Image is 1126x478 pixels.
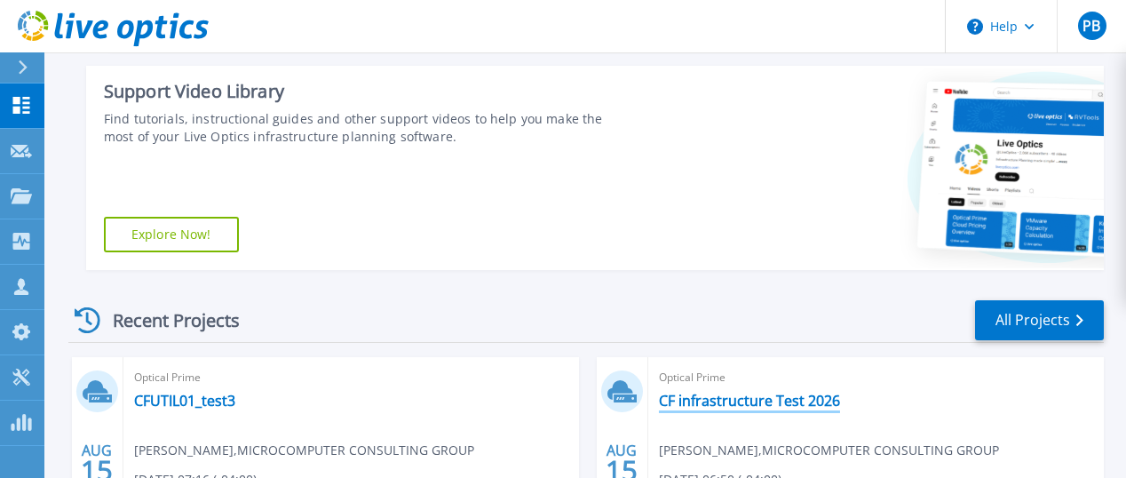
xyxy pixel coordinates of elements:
[659,392,840,410] a: CF infrastructure Test 2026
[104,110,632,146] div: Find tutorials, instructional guides and other support videos to help you make the most of your L...
[134,441,474,460] span: [PERSON_NAME] , MICROCOMPUTER CONSULTING GROUP
[659,441,999,460] span: [PERSON_NAME] , MICROCOMPUTER CONSULTING GROUP
[606,463,638,478] span: 15
[659,368,1093,387] span: Optical Prime
[134,368,568,387] span: Optical Prime
[81,463,113,478] span: 15
[104,217,239,252] a: Explore Now!
[975,300,1104,340] a: All Projects
[1082,19,1100,33] span: PB
[134,392,235,410] a: CFUTIL01_test3
[68,299,264,342] div: Recent Projects
[104,80,632,103] div: Support Video Library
